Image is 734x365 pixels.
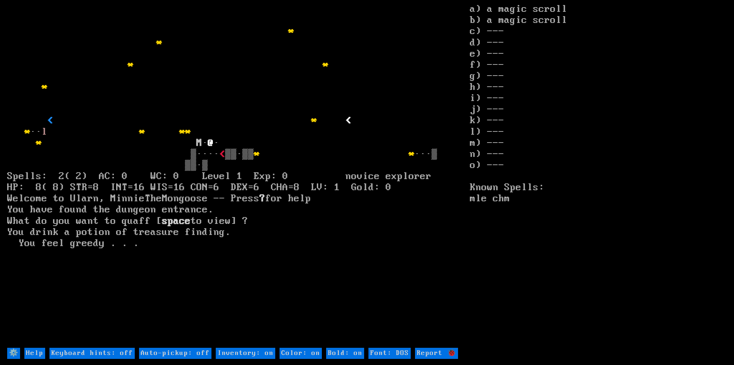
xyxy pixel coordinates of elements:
[470,4,727,347] stats: a) a magic scroll b) a magic scroll c) --- d) --- e) --- f) --- g) --- h) --- i) --- j) --- k) --...
[139,348,211,359] input: Auto-pickup: off
[208,137,214,149] font: @
[196,137,202,149] font: M
[280,348,322,359] input: Color: on
[216,348,275,359] input: Inventory: on
[368,348,411,359] input: Font: DOS
[42,126,47,138] font: l
[345,115,351,126] font: <
[7,348,20,359] input: ⚙️
[162,215,191,227] b: space
[259,193,265,204] b: ?
[326,348,364,359] input: Bold: on
[415,348,458,359] input: Report 🐞
[24,348,45,359] input: Help
[49,348,135,359] input: Keyboard hints: off
[47,115,53,126] font: <
[219,148,225,160] font: <
[7,4,470,347] larn: ·· · · ▒···· ▒▒·▒▒ ···▒ ▒▒·▒ Spells: 2( 2) AC: 0 WC: 0 Level 1 Exp: 0 novice explorer HP: 8( 8) S...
